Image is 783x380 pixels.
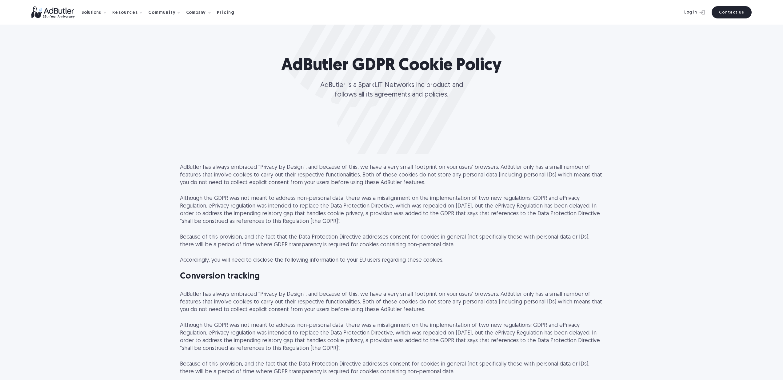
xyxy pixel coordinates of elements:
[112,11,138,15] div: Resources
[186,11,206,15] div: Company
[712,6,752,18] a: Contact Us
[82,3,111,22] div: Solutions
[668,6,708,18] a: Log In
[148,11,176,15] div: Community
[148,3,185,22] div: Community
[112,3,147,22] div: Resources
[186,3,216,22] div: Company
[217,10,240,15] a: Pricing
[180,164,603,264] p: AdButler has always embraced “Privacy by Design”, and because of this, we have a very small footp...
[180,271,603,283] h3: Conversion tracking
[217,11,235,15] div: Pricing
[281,54,502,78] h1: AdButler GDPR Cookie Policy
[281,81,502,100] p: AdButler is a SparkLIT Networks Inc product and follows all its agreements and policies.
[82,11,101,15] div: Solutions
